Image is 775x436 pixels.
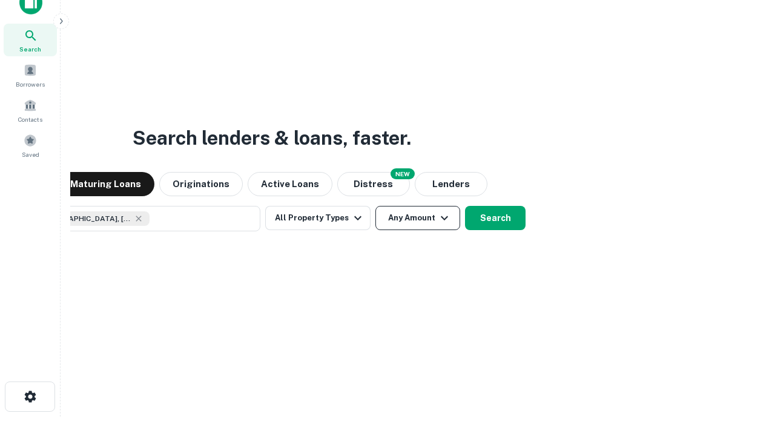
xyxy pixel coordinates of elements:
button: Search distressed loans with lien and other non-mortgage details. [337,172,410,196]
button: Originations [159,172,243,196]
button: [GEOGRAPHIC_DATA], [GEOGRAPHIC_DATA], [GEOGRAPHIC_DATA] [18,206,260,231]
span: Borrowers [16,79,45,89]
a: Search [4,24,57,56]
a: Contacts [4,94,57,127]
span: [GEOGRAPHIC_DATA], [GEOGRAPHIC_DATA], [GEOGRAPHIC_DATA] [41,213,131,224]
h3: Search lenders & loans, faster. [133,124,411,153]
button: Any Amount [375,206,460,230]
div: NEW [391,168,415,179]
span: Contacts [18,114,42,124]
span: Search [19,44,41,54]
span: Saved [22,150,39,159]
button: Search [465,206,526,230]
button: Lenders [415,172,487,196]
a: Saved [4,129,57,162]
iframe: Chat Widget [714,339,775,397]
a: Borrowers [4,59,57,91]
button: Maturing Loans [57,172,154,196]
button: All Property Types [265,206,371,230]
button: Active Loans [248,172,332,196]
